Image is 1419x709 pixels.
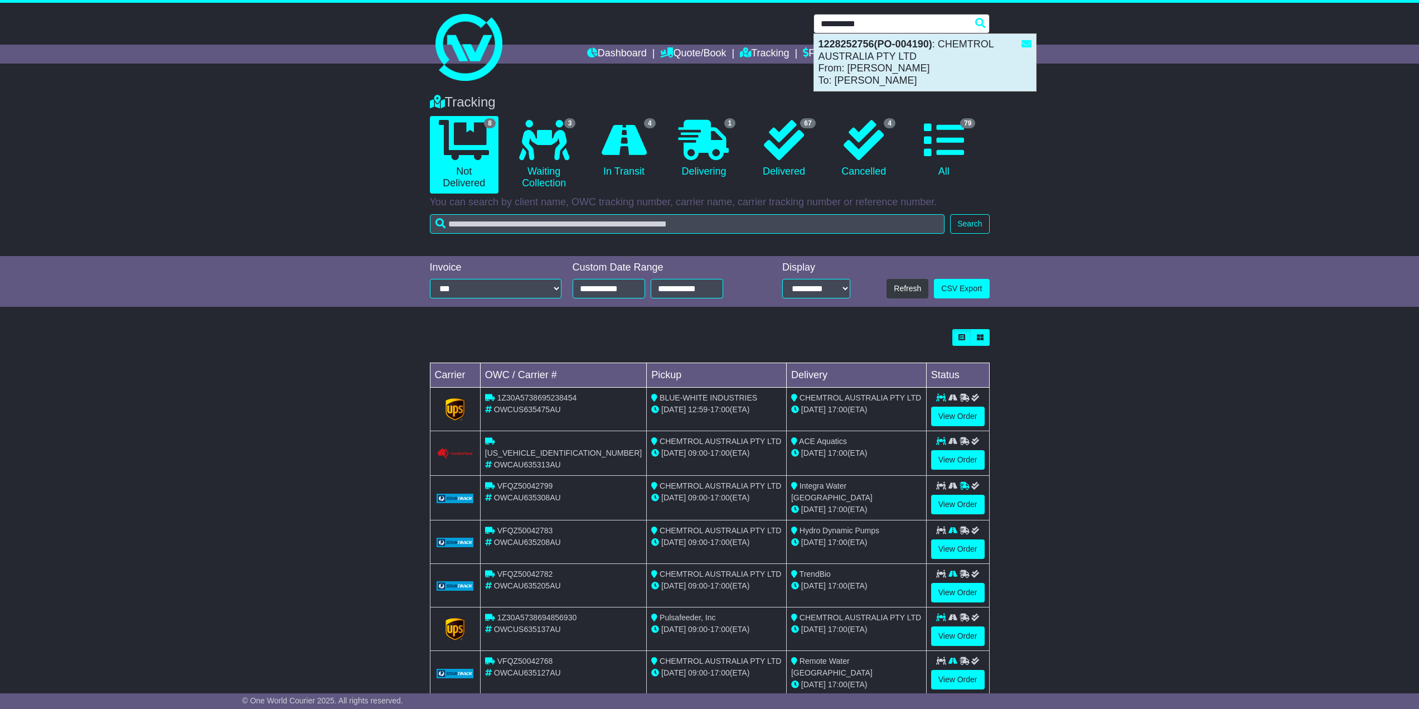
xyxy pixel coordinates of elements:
[510,116,578,194] a: 3 Waiting Collection
[791,504,922,515] div: (ETA)
[786,363,926,388] td: Delivery
[828,448,847,457] span: 17:00
[828,505,847,514] span: 17:00
[950,214,989,234] button: Search
[931,539,985,559] a: View Order
[791,404,922,416] div: (ETA)
[710,538,730,547] span: 17:00
[710,405,730,414] span: 17:00
[430,363,480,388] td: Carrier
[494,405,561,414] span: OWCUS635475AU
[651,667,782,679] div: - (ETA)
[791,447,922,459] div: (ETA)
[931,670,985,689] a: View Order
[437,538,473,548] img: GetCarrierServiceLogo
[651,404,782,416] div: - (ETA)
[430,116,498,194] a: 8 Not Delivered
[494,460,561,469] span: OWCAU635313AU
[926,363,989,388] td: Status
[437,448,473,460] img: Couriers_Please.png
[688,668,708,677] span: 09:00
[494,538,561,547] span: OWCAU635208AU
[801,405,826,414] span: [DATE]
[884,118,895,128] span: 4
[651,624,782,635] div: - (ETA)
[651,492,782,504] div: - (ETA)
[828,625,847,634] span: 17:00
[660,570,781,578] span: CHEMTROL AUSTRALIA PTY LTD
[661,625,686,634] span: [DATE]
[960,118,975,128] span: 79
[688,493,708,502] span: 09:00
[688,625,708,634] span: 09:00
[497,570,553,578] span: VFQZ50042782
[909,116,978,182] a: 79 All
[661,448,686,457] span: [DATE]
[484,118,496,128] span: 8
[801,680,826,689] span: [DATE]
[660,481,781,490] span: CHEMTROL AUSTRALIA PTY LTD
[647,363,787,388] td: Pickup
[931,450,985,470] a: View Order
[651,537,782,548] div: - (ETA)
[688,448,708,457] span: 09:00
[830,116,898,182] a: 4 Cancelled
[791,580,922,592] div: (ETA)
[497,657,553,665] span: VFQZ50042768
[497,526,553,535] span: VFQZ50042783
[803,45,854,64] a: Financials
[573,262,752,274] div: Custom Date Range
[437,669,473,679] img: GetCarrierServiceLogo
[688,405,708,414] span: 12:59
[688,581,708,590] span: 09:00
[660,437,781,446] span: CHEMTROL AUSTRALIA PTY LTD
[660,526,781,535] span: CHEMTROL AUSTRALIA PTY LTD
[791,481,873,502] span: Integra Water [GEOGRAPHIC_DATA]
[430,196,990,209] p: You can search by client name, OWC tracking number, carrier name, carrier tracking number or refe...
[800,526,879,535] span: Hydro Dynamic Pumps
[782,262,850,274] div: Display
[801,581,826,590] span: [DATE]
[589,116,658,182] a: 4 In Transit
[828,405,847,414] span: 17:00
[791,679,922,691] div: (ETA)
[688,538,708,547] span: 09:00
[791,624,922,635] div: (ETA)
[437,581,473,591] img: GetCarrierServiceLogo
[651,580,782,592] div: - (ETA)
[814,34,1036,91] div: : CHEMTROL AUSTRALIA PTY LTD From: [PERSON_NAME] To: [PERSON_NAME]
[828,538,847,547] span: 17:00
[710,668,730,677] span: 17:00
[430,262,561,274] div: Invoice
[660,613,715,622] span: Pulsafeeder, Inc
[931,407,985,426] a: View Order
[791,537,922,548] div: (ETA)
[931,495,985,514] a: View Order
[828,680,847,689] span: 17:00
[497,613,577,622] span: 1Z30A5738694856930
[931,583,985,602] a: View Order
[724,118,736,128] span: 1
[710,581,730,590] span: 17:00
[437,494,473,504] img: GetCarrierServiceLogo
[660,657,781,665] span: CHEMTROL AUSTRALIA PTY LTD
[485,448,642,457] span: [US_VEHICLE_IDENTIFICATION_NUMBER]
[887,279,928,298] button: Refresh
[931,626,985,646] a: View Order
[710,493,730,502] span: 17:00
[480,363,646,388] td: OWC / Carrier #
[587,45,647,64] a: Dashboard
[445,398,464,421] img: GetCarrierServiceLogo
[819,38,932,50] strong: 1228252756(PO-004190)
[800,570,831,578] span: TrendBio
[661,668,686,677] span: [DATE]
[661,493,686,502] span: [DATE]
[801,625,826,634] span: [DATE]
[799,437,847,446] span: ACE Aquatics
[749,116,818,182] a: 67 Delivered
[800,118,815,128] span: 67
[801,538,826,547] span: [DATE]
[564,118,576,128] span: 3
[710,625,730,634] span: 17:00
[494,493,561,502] span: OWCAU635308AU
